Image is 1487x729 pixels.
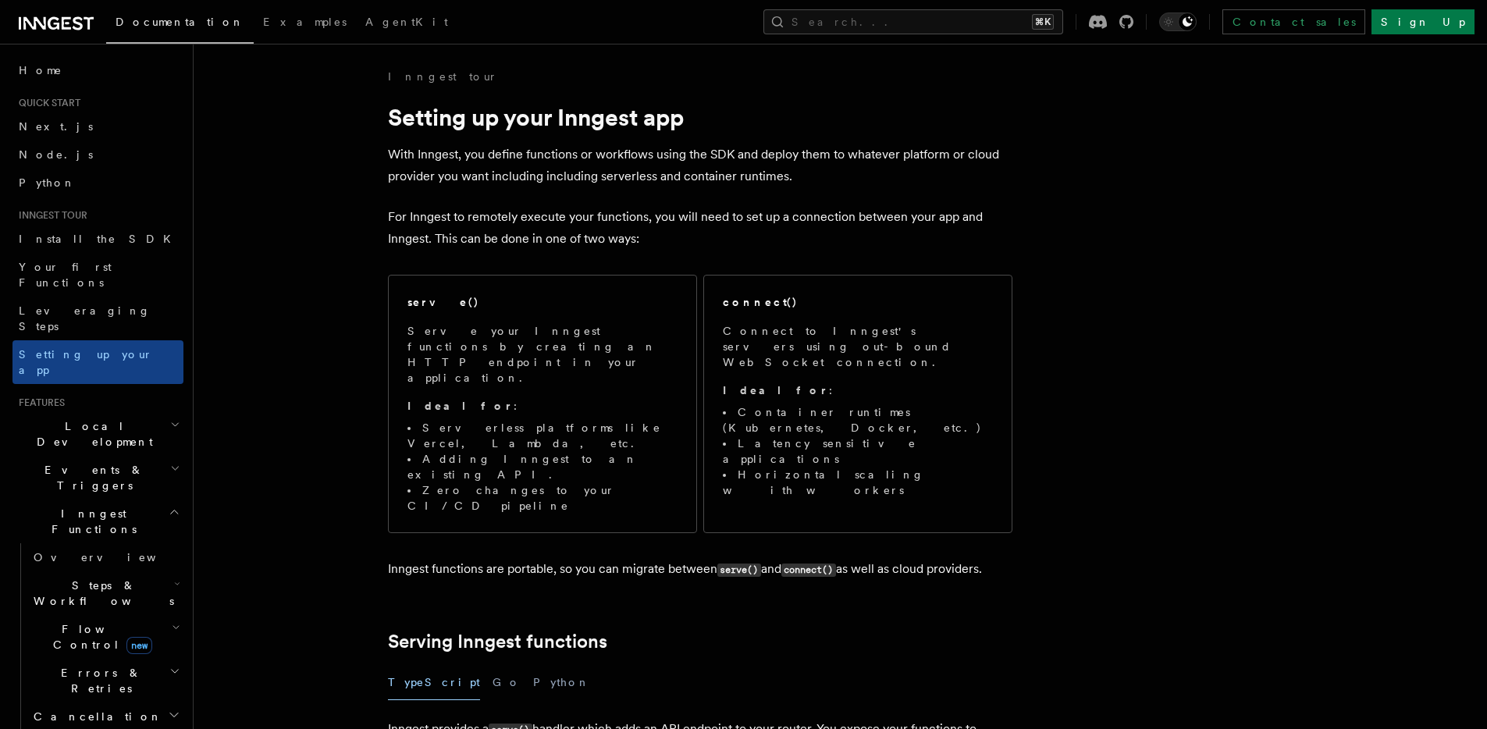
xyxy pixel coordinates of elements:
li: Serverless platforms like Vercel, Lambda, etc. [407,420,678,451]
code: connect() [781,564,836,577]
button: Inngest Functions [12,500,183,543]
p: Inngest functions are portable, so you can migrate between and as well as cloud providers. [388,558,1012,581]
span: Install the SDK [19,233,180,245]
a: connect()Connect to Inngest's servers using out-bound WebSocket connection.Ideal for:Container ru... [703,275,1012,533]
a: Serving Inngest functions [388,631,607,653]
code: serve() [717,564,761,577]
kbd: ⌘K [1032,14,1054,30]
span: new [126,637,152,654]
p: Serve your Inngest functions by creating an HTTP endpoint in your application. [407,323,678,386]
a: Your first Functions [12,253,183,297]
span: Setting up your app [19,348,153,376]
li: Container runtimes (Kubernetes, Docker, etc.) [723,404,993,436]
span: Events & Triggers [12,462,170,493]
button: Python [533,665,590,700]
a: Setting up your app [12,340,183,384]
button: Search...⌘K [763,9,1063,34]
p: For Inngest to remotely execute your functions, you will need to set up a connection between your... [388,206,1012,250]
a: Next.js [12,112,183,140]
span: Inngest Functions [12,506,169,537]
span: Examples [263,16,347,28]
li: Latency sensitive applications [723,436,993,467]
span: Node.js [19,148,93,161]
strong: Ideal for [407,400,514,412]
a: Python [12,169,183,197]
p: : [407,398,678,414]
li: Adding Inngest to an existing API. [407,451,678,482]
span: Next.js [19,120,93,133]
a: Documentation [106,5,254,44]
a: Node.js [12,140,183,169]
p: With Inngest, you define functions or workflows using the SDK and deploy them to whatever platfor... [388,144,1012,187]
span: Leveraging Steps [19,304,151,332]
span: Cancellation [27,709,162,724]
a: Contact sales [1222,9,1365,34]
span: Documentation [116,16,244,28]
strong: Ideal for [723,384,829,397]
button: Steps & Workflows [27,571,183,615]
a: Examples [254,5,356,42]
span: Errors & Retries [27,665,169,696]
button: Events & Triggers [12,456,183,500]
a: Sign Up [1371,9,1475,34]
a: serve()Serve your Inngest functions by creating an HTTP endpoint in your application.Ideal for:Se... [388,275,697,533]
span: Flow Control [27,621,172,653]
p: Connect to Inngest's servers using out-bound WebSocket connection. [723,323,993,370]
p: : [723,382,993,398]
button: Toggle dark mode [1159,12,1197,31]
li: Horizontal scaling with workers [723,467,993,498]
span: Overview [34,551,194,564]
h2: connect() [723,294,798,310]
button: Errors & Retries [27,659,183,702]
span: Steps & Workflows [27,578,174,609]
h2: serve() [407,294,479,310]
button: Local Development [12,412,183,456]
span: Quick start [12,97,80,109]
button: Flow Controlnew [27,615,183,659]
button: Go [493,665,521,700]
a: Home [12,56,183,84]
h1: Setting up your Inngest app [388,103,1012,131]
a: Install the SDK [12,225,183,253]
a: Leveraging Steps [12,297,183,340]
a: Inngest tour [388,69,497,84]
a: Overview [27,543,183,571]
span: Inngest tour [12,209,87,222]
span: AgentKit [365,16,448,28]
span: Home [19,62,62,78]
span: Local Development [12,418,170,450]
a: AgentKit [356,5,457,42]
button: TypeScript [388,665,480,700]
span: Your first Functions [19,261,112,289]
span: Features [12,397,65,409]
span: Python [19,176,76,189]
li: Zero changes to your CI/CD pipeline [407,482,678,514]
